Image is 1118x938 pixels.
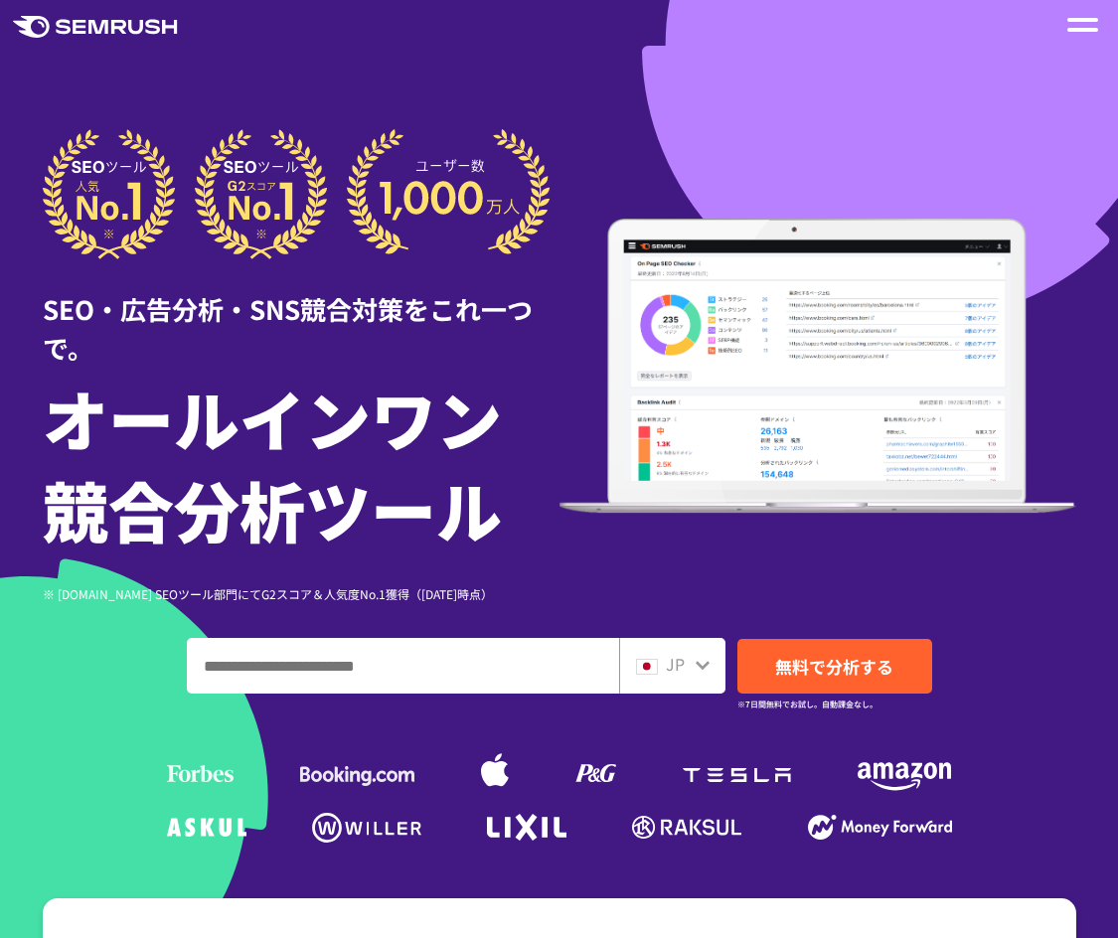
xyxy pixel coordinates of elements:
a: 無料で分析する [737,639,932,694]
span: JP [666,652,685,676]
h1: オールインワン 競合分析ツール [43,372,559,554]
span: 無料で分析する [775,654,893,679]
small: ※7日間無料でお試し。自動課金なし。 [737,695,878,713]
input: ドメイン、キーワードまたはURLを入力してください [188,639,618,693]
div: ※ [DOMAIN_NAME] SEOツール部門にてG2スコア＆人気度No.1獲得（[DATE]時点） [43,584,559,603]
div: SEO・広告分析・SNS競合対策をこれ一つで。 [43,259,559,367]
